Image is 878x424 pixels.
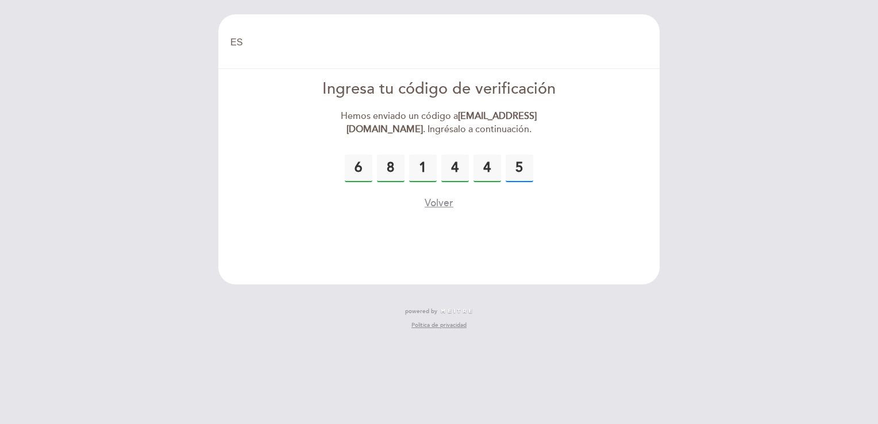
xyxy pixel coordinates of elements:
[307,78,571,101] div: Ingresa tu código de verificación
[405,307,437,315] span: powered by
[473,155,501,182] input: 0
[411,321,467,329] a: Política de privacidad
[405,307,473,315] a: powered by
[425,196,453,210] button: Volver
[377,155,405,182] input: 0
[346,110,537,135] strong: [EMAIL_ADDRESS][DOMAIN_NAME]
[409,155,437,182] input: 0
[307,110,571,136] div: Hemos enviado un código a . Ingrésalo a continuación.
[506,155,533,182] input: 0
[440,309,473,314] img: MEITRE
[441,155,469,182] input: 0
[345,155,372,182] input: 0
